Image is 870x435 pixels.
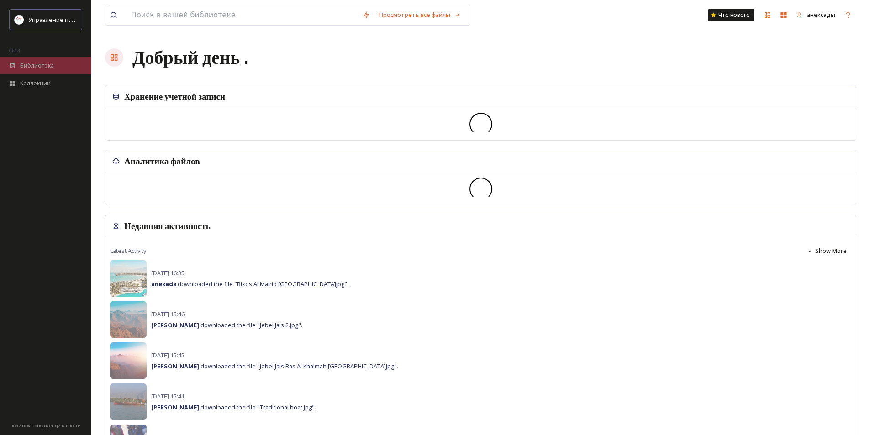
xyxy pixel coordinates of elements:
[151,321,302,329] span: downloaded the file "Jebel Jais 2.jpg".
[124,220,211,231] font: Недавняя активность
[151,310,185,318] span: [DATE] 15:46
[20,61,54,69] font: Библиотека
[151,269,185,277] span: [DATE] 16:35
[110,260,147,297] img: e32dfa6c-149c-4df8-ac7b-0c19ad93c433.jpg
[124,156,200,167] font: Аналитика файлов
[20,79,51,87] font: Коллекции
[708,9,754,21] a: Что нового
[151,362,199,370] strong: [PERSON_NAME]
[807,10,835,19] font: анексады
[379,10,450,19] font: Просмотреть все файлы
[151,403,316,411] span: downloaded the file "Traditional boat.jpg".
[792,6,840,24] a: анексады
[110,383,147,420] img: fafa875f-efb6-4da2-8695-0d28a121e858.jpg
[11,419,81,430] a: политика конфиденциальности
[244,46,248,68] font: .
[124,91,225,102] font: Хранение учетной записи
[28,15,186,24] font: Управление по развитию туризма [GEOGRAPHIC_DATA]
[127,5,358,25] input: Поиск в вашей библиотеке
[15,15,24,24] img: Logo_RAKTDA_RGB-01.png
[151,321,199,329] strong: [PERSON_NAME]
[110,342,147,379] img: a5c94253-3acf-4d55-84ee-0dc2f2a0966e.jpg
[9,47,20,54] font: СМИ
[132,46,240,68] font: Добрый день
[151,362,398,370] span: downloaded the file "Jebel Jais Ras Al Khaimah [GEOGRAPHIC_DATA]jpg".
[151,403,199,411] strong: [PERSON_NAME]
[374,6,465,24] a: Просмотреть все файлы
[11,423,81,429] font: политика конфиденциальности
[718,11,750,19] font: Что нового
[110,301,147,338] img: f4b44afd-84a5-42f8-a796-2dedbf2b50eb.jpg
[110,246,146,255] span: Latest Activity
[803,242,851,260] button: Show More
[151,280,348,288] span: downloaded the file "Rixos Al Mairid [GEOGRAPHIC_DATA]jpg".
[151,392,185,400] span: [DATE] 15:41
[151,351,185,359] span: [DATE] 15:45
[151,280,176,288] strong: anexads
